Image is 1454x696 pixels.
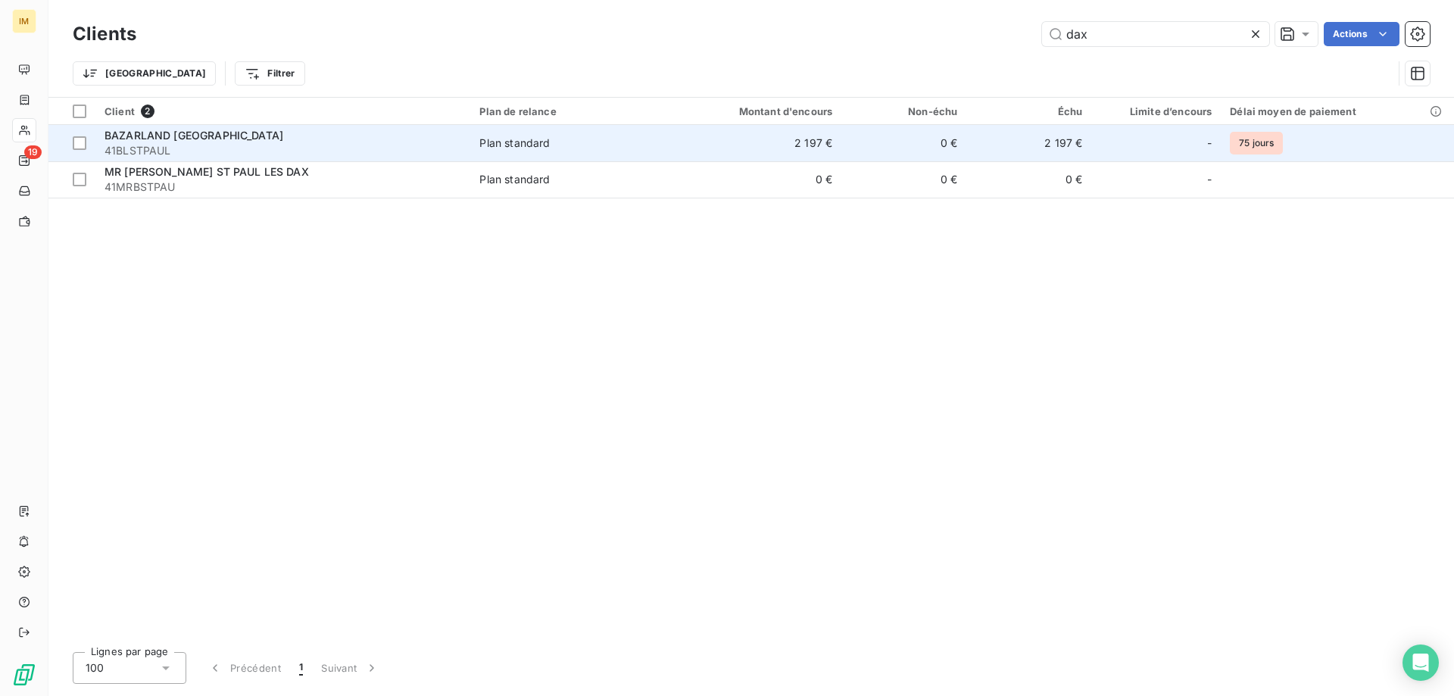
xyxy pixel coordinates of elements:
span: 19 [24,145,42,159]
div: Open Intercom Messenger [1403,645,1439,681]
button: Filtrer [235,61,304,86]
div: Montant d'encours [683,105,832,117]
div: Limite d’encours [1100,105,1212,117]
td: 0 € [966,161,1091,198]
span: MR [PERSON_NAME] ST PAUL LES DAX [105,165,309,178]
button: Suivant [312,652,388,684]
td: 0 € [674,161,841,198]
div: IM [12,9,36,33]
button: 1 [290,652,312,684]
span: - [1207,172,1212,187]
div: Plan standard [479,172,550,187]
td: 2 197 € [966,125,1091,161]
input: Rechercher [1042,22,1269,46]
img: Logo LeanPay [12,663,36,687]
h3: Clients [73,20,136,48]
div: Échu [975,105,1082,117]
div: Délai moyen de paiement [1230,105,1445,117]
td: 0 € [841,125,966,161]
span: 75 jours [1230,132,1283,154]
span: 2 [141,105,154,118]
span: 1 [299,660,303,676]
span: Client [105,105,135,117]
span: BAZARLAND [GEOGRAPHIC_DATA] [105,129,283,142]
div: Plan standard [479,136,550,151]
td: 0 € [841,161,966,198]
button: [GEOGRAPHIC_DATA] [73,61,216,86]
span: 100 [86,660,104,676]
span: - [1207,136,1212,151]
div: Plan de relance [479,105,664,117]
span: 41MRBSTPAU [105,179,461,195]
div: Non-échu [850,105,957,117]
button: Précédent [198,652,290,684]
span: 41BLSTPAUL [105,143,461,158]
button: Actions [1324,22,1399,46]
td: 2 197 € [674,125,841,161]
